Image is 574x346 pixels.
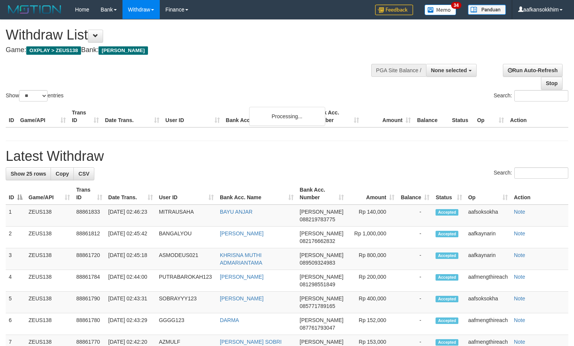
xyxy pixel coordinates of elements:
h1: Latest Withdraw [6,149,568,164]
span: CSV [78,171,89,177]
span: [PERSON_NAME] [300,252,343,258]
a: Note [514,295,525,302]
td: BANGALYOU [156,227,217,248]
td: [DATE] 02:43:31 [105,292,156,313]
label: Search: [494,90,568,102]
a: Stop [541,77,563,90]
a: Note [514,317,525,323]
td: - [398,205,432,227]
td: - [398,227,432,248]
td: 2 [6,227,25,248]
span: Copy 082176662832 to clipboard [300,238,335,244]
span: Accepted [436,209,458,216]
th: Date Trans. [102,106,162,127]
span: Accepted [436,317,458,324]
th: Trans ID [69,106,102,127]
span: Accepted [436,296,458,302]
a: Note [514,339,525,345]
td: PUTRABAROKAH123 [156,270,217,292]
td: - [398,313,432,335]
td: ZEUS138 [25,313,73,335]
th: Action [507,106,568,127]
span: [PERSON_NAME] [300,230,343,236]
th: Bank Acc. Name [223,106,311,127]
th: Date Trans.: activate to sort column ascending [105,183,156,205]
th: Bank Acc. Name: activate to sort column ascending [217,183,297,205]
td: Rp 1,000,000 [347,227,398,248]
td: 4 [6,270,25,292]
td: 6 [6,313,25,335]
span: [PERSON_NAME] [99,46,148,55]
a: BAYU ANJAR [220,209,253,215]
td: aafkaynarin [465,248,511,270]
div: Processing... [249,107,325,126]
a: Run Auto-Refresh [503,64,563,77]
input: Search: [514,167,568,179]
td: [DATE] 02:43:29 [105,313,156,335]
td: [DATE] 02:44:00 [105,270,156,292]
td: GGGG123 [156,313,217,335]
th: Amount [362,106,414,127]
img: Feedback.jpg [375,5,413,15]
th: ID [6,106,17,127]
th: User ID: activate to sort column ascending [156,183,217,205]
h1: Withdraw List [6,27,375,43]
span: Copy 087761793047 to clipboard [300,325,335,331]
img: Button%20Memo.svg [425,5,456,15]
td: 5 [6,292,25,313]
a: DARMA [220,317,239,323]
td: aafkaynarin [465,227,511,248]
a: Show 25 rows [6,167,51,180]
button: None selected [426,64,477,77]
td: ZEUS138 [25,248,73,270]
td: - [398,270,432,292]
a: Note [514,252,525,258]
td: aafsoksokha [465,205,511,227]
img: MOTION_logo.png [6,4,64,15]
td: ZEUS138 [25,205,73,227]
th: User ID [162,106,223,127]
th: ID: activate to sort column descending [6,183,25,205]
td: 88861784 [73,270,105,292]
td: Rp 400,000 [347,292,398,313]
th: Action [511,183,568,205]
th: Status: activate to sort column ascending [432,183,465,205]
td: 88861780 [73,313,105,335]
td: 88861720 [73,248,105,270]
th: Op: activate to sort column ascending [465,183,511,205]
td: ASMODEUS021 [156,248,217,270]
span: Accepted [436,339,458,346]
span: Copy [56,171,69,177]
th: Game/API [17,106,69,127]
span: Copy 089509324983 to clipboard [300,260,335,266]
th: Op [474,106,507,127]
span: Copy 081298551849 to clipboard [300,281,335,287]
input: Search: [514,90,568,102]
span: Copy 088219783775 to clipboard [300,216,335,222]
a: [PERSON_NAME] [220,274,264,280]
td: [DATE] 02:45:42 [105,227,156,248]
span: Copy 085771789165 to clipboard [300,303,335,309]
a: Note [514,274,525,280]
span: [PERSON_NAME] [300,274,343,280]
td: MITRAUSAHA [156,205,217,227]
th: Bank Acc. Number [310,106,362,127]
td: ZEUS138 [25,292,73,313]
span: [PERSON_NAME] [300,295,343,302]
td: 88861790 [73,292,105,313]
th: Balance: activate to sort column ascending [398,183,432,205]
td: Rp 800,000 [347,248,398,270]
span: [PERSON_NAME] [300,209,343,215]
select: Showentries [19,90,48,102]
td: Rp 140,000 [347,205,398,227]
span: Accepted [436,231,458,237]
td: 1 [6,205,25,227]
td: 88861812 [73,227,105,248]
td: 88861833 [73,205,105,227]
span: None selected [431,67,467,73]
span: Accepted [436,274,458,281]
td: - [398,248,432,270]
th: Status [449,106,474,127]
h4: Game: Bank: [6,46,375,54]
a: [PERSON_NAME] SOBRI [220,339,282,345]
